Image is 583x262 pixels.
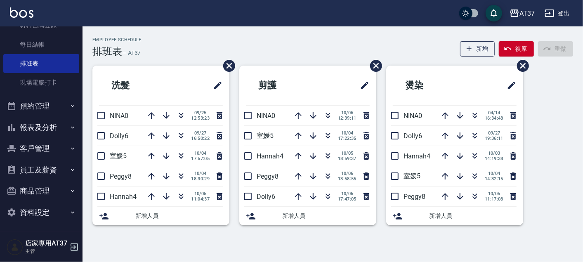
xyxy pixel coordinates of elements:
[110,193,137,201] span: Hannah4
[110,132,128,140] span: Dolly6
[485,136,503,141] span: 19:36:11
[502,76,517,95] span: 修改班表的標題
[191,156,210,161] span: 17:57:05
[191,171,210,176] span: 10/04
[404,172,420,180] span: 室媛5
[110,152,127,160] span: 室媛5
[338,136,356,141] span: 17:22:35
[404,152,430,160] span: Hannah4
[3,117,79,138] button: 報表及分析
[338,171,356,176] span: 10/06
[485,171,503,176] span: 10/04
[191,110,210,116] span: 09/25
[110,112,128,120] span: NINA0
[92,46,122,57] h3: 排班表
[257,132,274,139] span: 室媛5
[404,193,425,201] span: Peggy8
[257,152,283,160] span: Hannah4
[3,73,79,92] a: 現場電腦打卡
[282,212,370,220] span: 新增人員
[3,159,79,181] button: 員工及薪資
[429,212,517,220] span: 新增人員
[92,207,229,225] div: 新增人員
[485,156,503,161] span: 14:19:38
[386,207,523,225] div: 新增人員
[485,110,503,116] span: 04/14
[485,116,503,121] span: 16:34:48
[338,151,356,156] span: 10/05
[460,41,495,57] button: 新增
[511,54,530,78] span: 刪除班表
[338,191,356,196] span: 10/06
[338,130,356,136] span: 10/04
[393,71,469,100] h2: 燙染
[404,132,422,140] span: Dolly6
[338,176,356,182] span: 13:58:55
[191,196,210,202] span: 11:04:37
[486,5,502,21] button: save
[257,112,275,120] span: NINA0
[110,172,132,180] span: Peggy8
[246,71,322,100] h2: 剪護
[3,180,79,202] button: 商品管理
[135,212,223,220] span: 新增人員
[3,138,79,159] button: 客戶管理
[191,151,210,156] span: 10/04
[191,136,210,141] span: 16:50:22
[3,95,79,117] button: 預約管理
[338,116,356,121] span: 12:39:11
[191,116,210,121] span: 12:53:23
[338,196,356,202] span: 17:47:05
[355,76,370,95] span: 修改班表的標題
[485,176,503,182] span: 14:32:15
[485,191,503,196] span: 10/05
[257,172,279,180] span: Peggy8
[541,6,573,21] button: 登出
[99,71,175,100] h2: 洗髮
[92,37,142,42] h2: Employee Schedule
[3,54,79,73] a: 排班表
[217,54,236,78] span: 刪除班表
[7,239,23,255] img: Person
[3,202,79,223] button: 資料設定
[191,191,210,196] span: 10/05
[499,41,534,57] button: 復原
[191,130,210,136] span: 09/27
[506,5,538,22] button: AT37
[191,176,210,182] span: 18:30:29
[122,49,141,57] h6: — AT37
[485,151,503,156] span: 10/03
[519,8,535,19] div: AT37
[364,54,383,78] span: 刪除班表
[404,112,422,120] span: NINA0
[239,207,376,225] div: 新增人員
[25,248,67,255] p: 主管
[257,193,275,201] span: Dolly6
[338,110,356,116] span: 10/06
[25,239,67,248] h5: 店家專用AT37
[10,7,33,18] img: Logo
[485,130,503,136] span: 09/27
[208,76,223,95] span: 修改班表的標題
[485,196,503,202] span: 11:17:08
[3,35,79,54] a: 每日結帳
[338,156,356,161] span: 18:59:37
